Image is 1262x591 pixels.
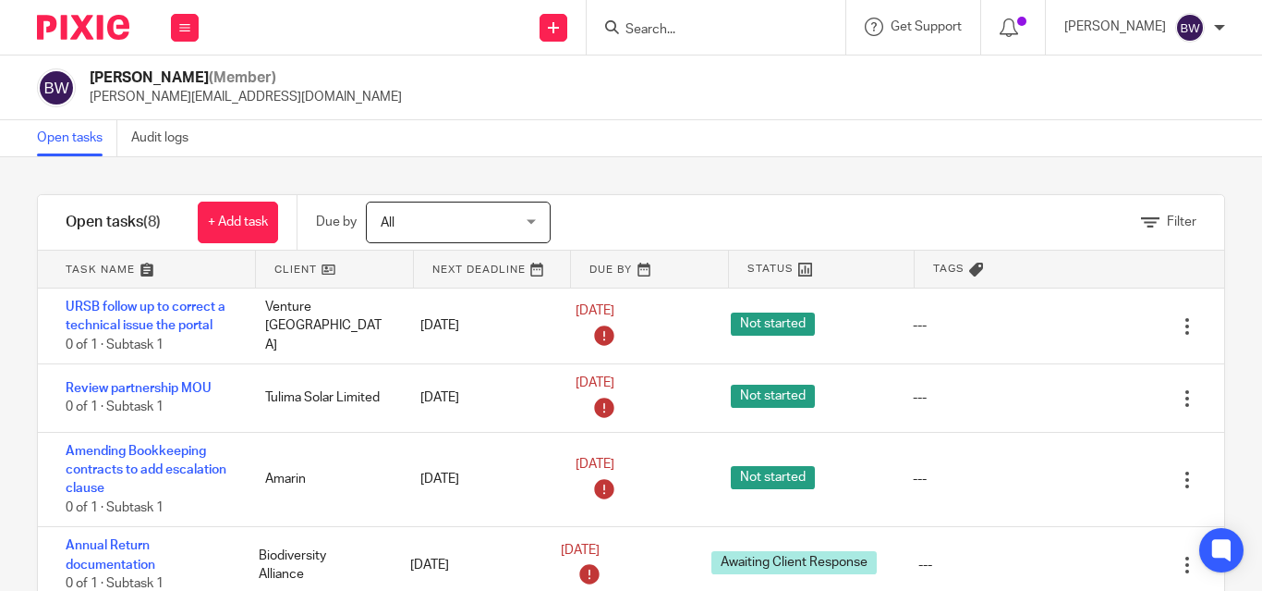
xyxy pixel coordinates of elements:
span: [DATE] [576,376,614,389]
span: Not started [731,313,815,336]
div: --- [913,470,927,488]
span: Get Support [891,20,962,33]
input: Search [624,22,790,39]
span: Not started [731,466,815,489]
img: svg%3E [37,68,76,107]
span: Status [747,261,794,277]
div: [DATE] [402,379,557,416]
a: Audit logs [131,120,202,156]
span: Filter [1167,215,1196,228]
div: --- [918,556,932,574]
a: URSB follow up to correct a technical issue the portal [66,301,225,332]
div: --- [913,388,927,407]
span: 0 of 1 · Subtask 1 [66,339,164,351]
div: [DATE] [402,461,557,498]
h2: [PERSON_NAME] [90,68,402,88]
span: (Member) [209,70,276,85]
span: Awaiting Client Response [711,551,877,574]
span: Tags [933,261,965,277]
img: Pixie [37,15,129,40]
span: 0 of 1 · Subtask 1 [66,501,164,514]
h1: Open tasks [66,213,161,232]
div: Amarin [247,461,402,498]
div: Tulima Solar Limited [247,379,402,416]
div: Venture [GEOGRAPHIC_DATA] [247,289,402,363]
div: --- [913,316,927,335]
a: + Add task [198,202,278,243]
span: [DATE] [561,544,600,557]
span: All [381,216,394,229]
a: Open tasks [37,120,117,156]
div: [DATE] [402,307,557,344]
p: Due by [316,213,357,231]
p: [PERSON_NAME] [1064,18,1166,36]
span: 0 of 1 · Subtask 1 [66,401,164,414]
span: (8) [143,215,161,229]
a: Annual Return documentation [66,539,155,571]
span: 0 of 1 · Subtask 1 [66,577,164,590]
div: [DATE] [392,547,542,584]
span: Not started [731,385,815,408]
a: Amending Bookkeeping contracts to add escalation clause [66,445,226,496]
img: svg%3E [1175,13,1205,43]
span: [DATE] [576,305,614,318]
p: [PERSON_NAME][EMAIL_ADDRESS][DOMAIN_NAME] [90,88,402,106]
a: Review partnership MOU [66,382,212,395]
span: [DATE] [576,458,614,471]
